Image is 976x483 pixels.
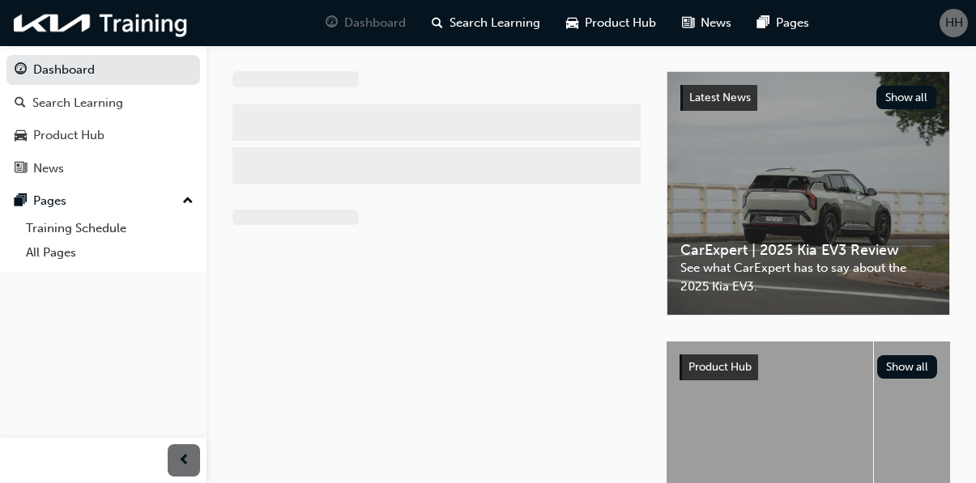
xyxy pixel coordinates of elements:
button: HH [940,9,968,37]
span: Product Hub [688,360,752,374]
button: Pages [6,186,200,216]
button: DashboardSearch LearningProduct HubNews [6,52,200,186]
a: Search Learning [6,88,200,118]
a: pages-iconPages [744,6,822,40]
div: News [33,159,64,178]
span: search-icon [15,96,26,111]
span: guage-icon [15,63,27,78]
span: car-icon [15,129,27,143]
div: Search Learning [32,94,123,112]
span: search-icon [432,13,443,33]
a: search-iconSearch Learning [419,6,553,40]
a: Product Hub [6,121,200,150]
span: up-icon [182,191,194,212]
span: Dashboard [344,14,406,32]
span: Product Hub [585,14,656,32]
a: guage-iconDashboard [313,6,419,40]
a: Latest NewsShow all [680,85,936,111]
a: All Pages [19,240,200,265]
a: Dashboard [6,55,200,85]
button: Show all [876,86,937,109]
span: CarExpert | 2025 Kia EV3 Review [680,241,936,260]
div: Pages [33,192,66,210]
span: pages-icon [757,13,769,33]
span: Pages [776,14,809,32]
a: News [6,154,200,184]
span: News [701,14,731,32]
span: pages-icon [15,194,27,209]
img: kia-training [8,6,194,40]
button: Show all [877,355,938,379]
a: news-iconNews [669,6,744,40]
span: guage-icon [326,13,338,33]
span: HH [945,14,963,32]
span: Search Learning [450,14,540,32]
span: car-icon [566,13,578,33]
a: Product HubShow all [680,354,937,380]
span: See what CarExpert has to say about the 2025 Kia EV3. [680,259,936,295]
span: news-icon [15,162,27,176]
div: Product Hub [33,126,104,145]
span: Latest News [689,91,751,104]
a: car-iconProduct Hub [553,6,669,40]
a: Latest NewsShow allCarExpert | 2025 Kia EV3 ReviewSee what CarExpert has to say about the 2025 Ki... [667,71,950,316]
span: news-icon [682,13,694,33]
a: Training Schedule [19,216,200,241]
span: prev-icon [178,451,190,471]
